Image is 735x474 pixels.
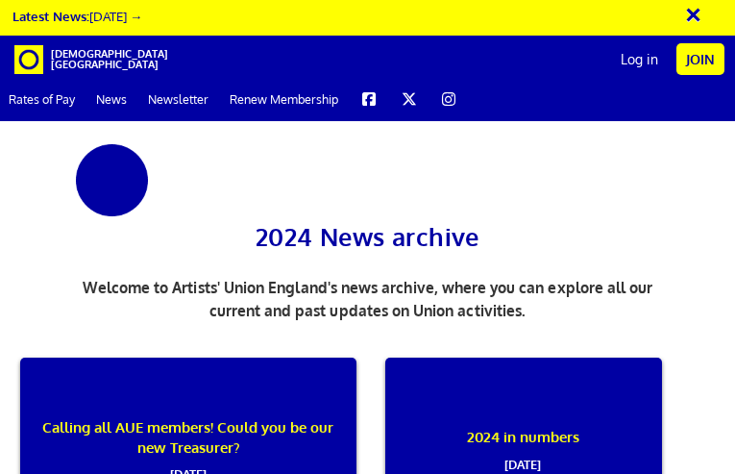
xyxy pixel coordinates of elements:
[676,43,724,75] a: Join
[611,36,668,84] a: Log in
[87,77,135,120] a: News
[399,448,648,473] span: [DATE]
[51,49,99,70] span: [DEMOGRAPHIC_DATA][GEOGRAPHIC_DATA]
[221,77,347,120] a: Renew Membership
[137,216,599,257] h1: 2024 News archive
[83,278,653,320] span: Welcome to Artists' Union England's news archive, where you can explore all our current and past ...
[12,8,142,24] a: Latest News:[DATE] →
[12,8,89,24] strong: Latest News:
[139,77,217,120] a: Newsletter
